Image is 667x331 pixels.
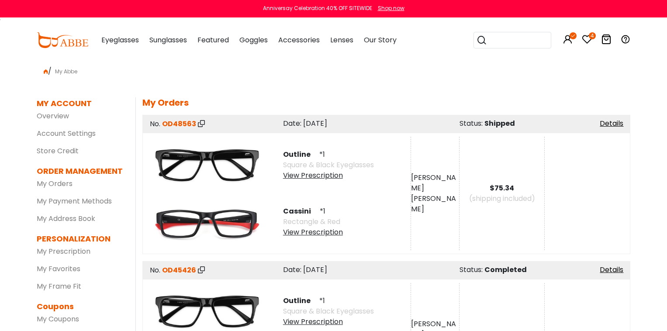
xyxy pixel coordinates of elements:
div: View Prescription [283,170,374,181]
span: Lenses [330,35,353,45]
span: Outline [283,296,318,306]
span: No. [150,119,160,129]
dt: Coupons [37,300,123,312]
span: OD48563 [162,119,196,129]
a: Store Credit [37,146,79,156]
a: My Favorites [37,264,80,274]
a: Shop now [373,4,404,12]
span: Goggles [239,35,268,45]
img: product image [150,193,264,250]
div: / [37,62,631,76]
span: My Abbe [52,68,81,75]
span: Sunglasses [149,35,187,45]
span: Rectangle & Red [283,217,340,227]
div: View Prescription [283,317,374,327]
span: Our Story [364,35,397,45]
a: My Prescription [37,246,90,256]
a: Details [600,118,623,128]
a: My Address Book [37,214,95,224]
span: Status: [460,118,483,128]
dt: MY ACCOUNT [37,97,92,109]
span: [DATE] [303,118,327,128]
span: Cassini [283,206,318,216]
span: Date: [283,265,301,275]
a: My Payment Methods [37,196,112,206]
a: My Frame Fit [37,281,81,291]
div: [PERSON_NAME] [411,172,460,193]
dt: PERSONALIZATION [37,233,123,245]
img: abbeglasses.com [37,32,88,48]
span: Square & Black Eyeglasses [283,160,374,170]
i: 4 [589,32,596,39]
img: product image [150,137,264,193]
span: OD45426 [162,265,196,275]
span: Square & Black Eyeglasses [283,306,374,316]
div: View Prescription [283,227,343,238]
dt: ORDER MANAGEMENT [37,165,123,177]
span: [DATE] [303,265,327,275]
span: Outline [283,149,318,159]
span: Eyeglasses [101,35,139,45]
img: home.png [44,69,48,74]
div: (shipping included) [460,193,544,204]
span: Completed [484,265,527,275]
span: Status: [460,265,483,275]
div: Shop now [378,4,404,12]
a: My Orders [37,179,73,189]
span: Shipped [484,118,515,128]
div: Anniversay Celebration 40% OFF SITEWIDE [263,4,372,12]
div: $75.34 [460,183,544,193]
span: No. [150,265,160,275]
a: My Coupons [37,314,79,324]
a: 4 [582,36,592,46]
h5: My Orders [142,97,630,108]
span: Date: [283,118,301,128]
a: Overview [37,111,69,121]
div: [PERSON_NAME] [411,193,460,214]
a: Account Settings [37,128,96,138]
span: Featured [197,35,229,45]
a: Details [600,265,623,275]
span: Accessories [278,35,320,45]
